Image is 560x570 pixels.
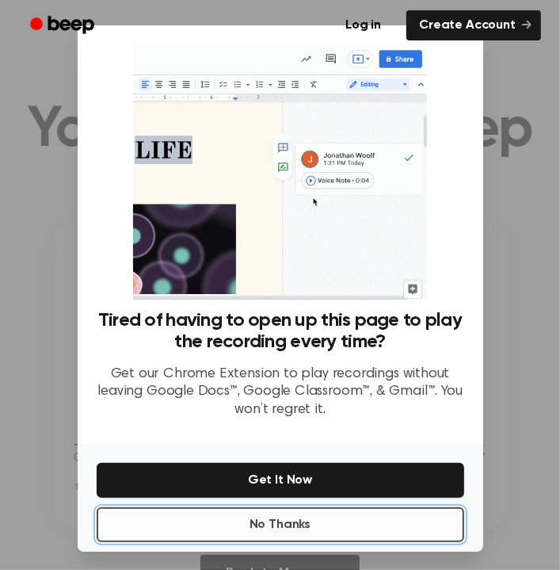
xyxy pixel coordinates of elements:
button: No Thanks [97,507,464,542]
a: Beep [19,10,109,41]
p: Get our Chrome Extension to play recordings without leaving Google Docs™, Google Classroom™, & Gm... [97,365,464,419]
a: Log in [330,7,397,44]
a: Create Account [406,10,541,40]
img: Beep extension in action [133,44,427,300]
button: Get It Now [97,463,464,498]
h3: Tired of having to open up this page to play the recording every time? [97,310,464,353]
